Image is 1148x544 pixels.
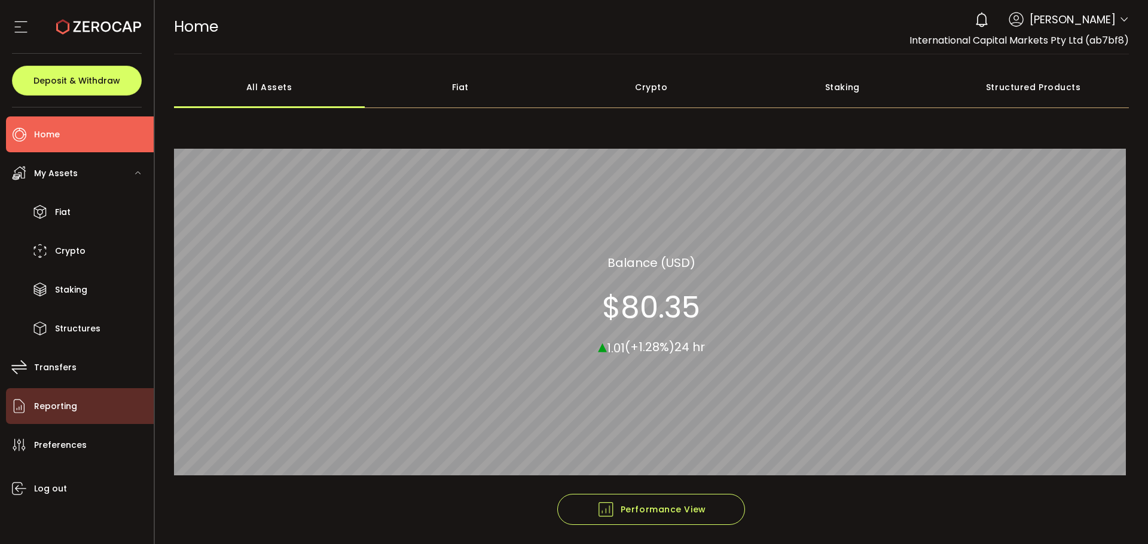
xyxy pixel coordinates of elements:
[12,66,142,96] button: Deposit & Withdraw
[55,242,86,260] span: Crypto
[55,204,71,221] span: Fiat
[34,126,60,143] span: Home
[1009,415,1148,544] iframe: Chat Widget
[34,165,78,182] span: My Assets
[34,359,77,376] span: Transfers
[174,16,218,37] span: Home
[597,500,706,518] span: Performance View
[602,289,700,325] section: $80.35
[174,66,365,108] div: All Assets
[365,66,556,108] div: Fiat
[55,281,87,299] span: Staking
[625,339,674,355] span: (+1.28%)
[34,398,77,415] span: Reporting
[556,66,747,108] div: Crypto
[34,480,67,497] span: Log out
[938,66,1129,108] div: Structured Products
[34,437,87,454] span: Preferences
[557,494,745,525] button: Performance View
[598,333,607,358] span: ▴
[55,320,100,337] span: Structures
[607,339,625,356] span: 1.01
[674,339,705,355] span: 24 hr
[909,33,1129,47] span: International Capital Markets Pty Ltd (ab7bf8)
[33,76,120,85] span: Deposit & Withdraw
[1030,11,1116,27] span: [PERSON_NAME]
[607,253,695,271] section: Balance (USD)
[747,66,938,108] div: Staking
